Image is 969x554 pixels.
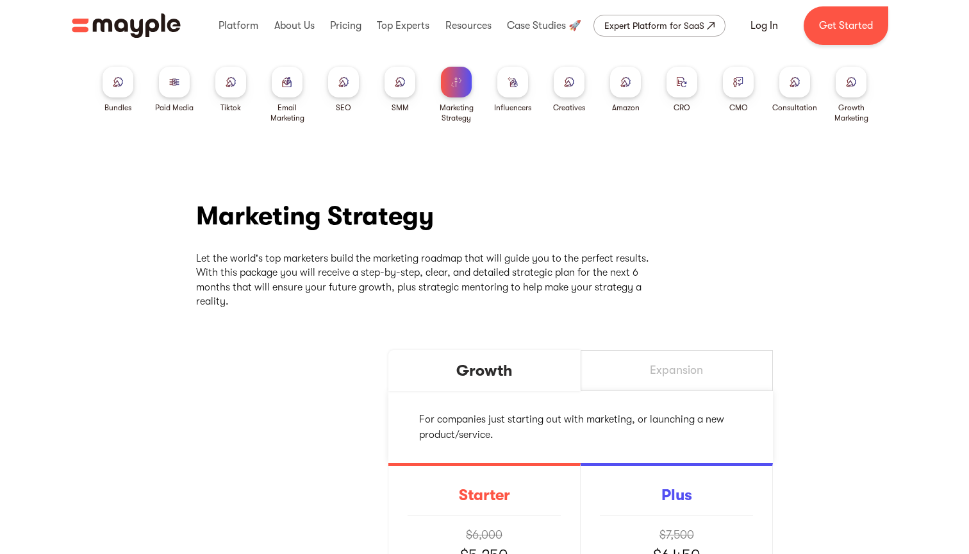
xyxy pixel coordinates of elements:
[674,103,690,113] div: CRO
[667,67,697,113] a: CRO
[72,13,181,38] a: home
[459,485,510,505] h3: Starter
[828,67,874,123] a: Growth Marketing
[336,103,351,113] div: SEO
[604,18,704,33] div: Expert Platform for SaaS
[828,103,874,123] div: Growth Marketing
[772,67,817,113] a: Consultation
[553,103,585,113] div: Creatives
[729,103,748,113] div: CMO
[72,13,181,38] img: Mayple logo
[442,5,495,46] div: Resources
[610,67,641,113] a: Amazon
[494,103,531,113] div: Influencers
[385,67,415,113] a: SMM
[433,103,479,123] div: Marketing Strategy
[593,15,725,37] a: Expert Platform for SaaS
[456,361,513,380] div: Growth
[494,67,531,113] a: Influencers
[374,5,433,46] div: Top Experts
[215,5,261,46] div: Platform
[264,103,310,123] div: Email Marketing
[466,526,502,544] p: $6,000
[104,103,131,113] div: Bundles
[196,251,658,309] p: Let the world's top marketers build the marketing roadmap that will guide you to the perfect resu...
[264,67,310,123] a: Email Marketing
[196,200,434,232] h2: Marketing Strategy
[661,485,692,505] h3: Plus
[215,67,246,113] a: Tiktok
[659,526,694,544] p: $7,500
[328,67,359,113] a: SEO
[723,67,754,113] a: CMO
[772,103,817,113] div: Consultation
[650,363,703,378] div: Expansion
[155,67,194,113] a: Paid Media
[804,6,888,45] a: Get Started
[612,103,640,113] div: Amazon
[220,103,241,113] div: Tiktok
[155,103,194,113] div: Paid Media
[271,5,318,46] div: About Us
[419,412,742,442] p: For companies just starting out with marketing, or launching a new product/service.
[433,67,479,123] a: Marketing Strategy
[103,67,133,113] a: Bundles
[735,10,793,41] a: Log In
[392,103,409,113] div: SMM
[553,67,585,113] a: Creatives
[327,5,365,46] div: Pricing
